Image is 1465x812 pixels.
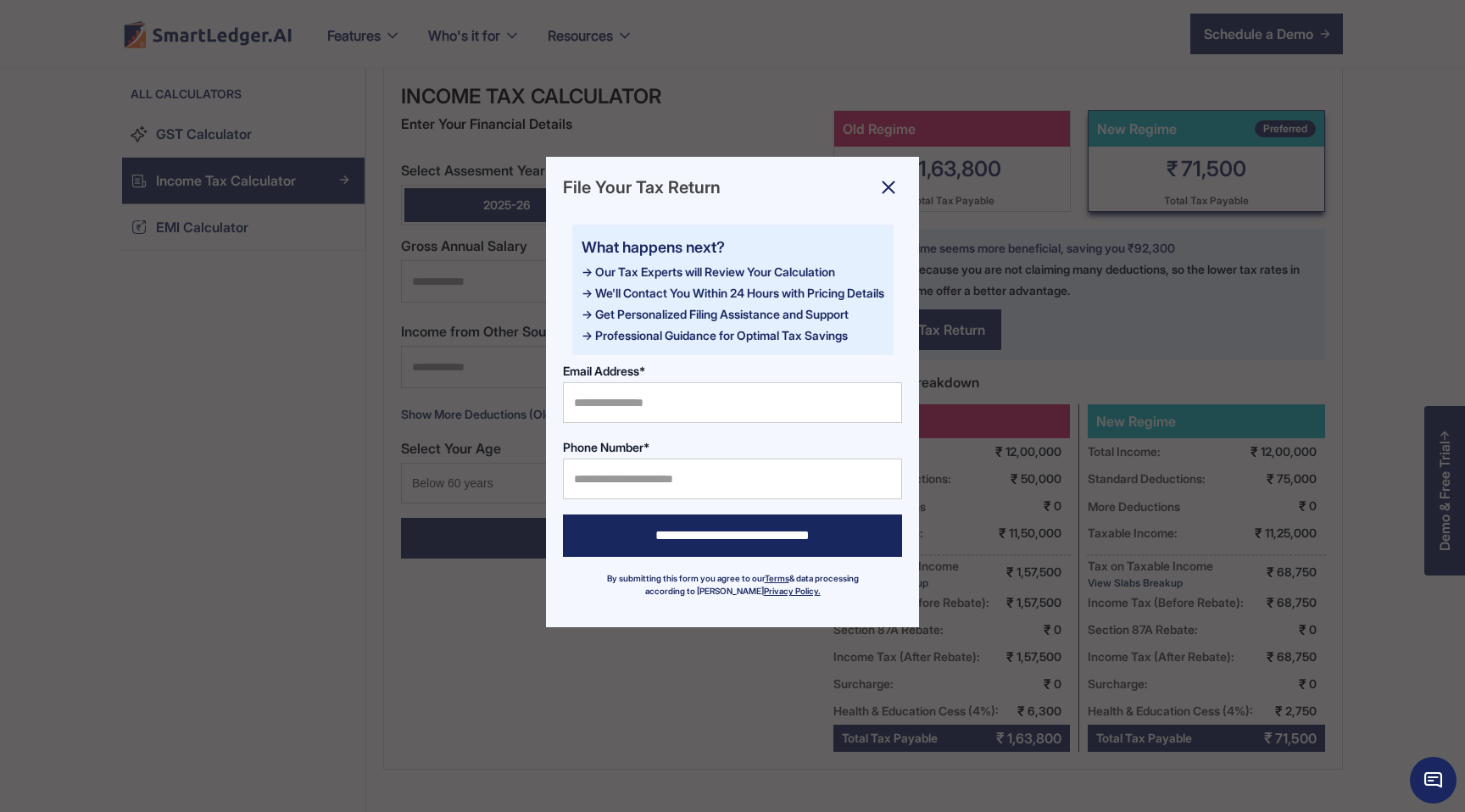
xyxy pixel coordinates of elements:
div: File Your Tax Return [563,174,902,201]
div: -> Our Tax Experts will Review Your Calculation -> We'll Contact You Within 24 Hours with Pricing... [582,261,884,346]
div: By submitting this form you agree to our & data processing according to [PERSON_NAME] [588,572,877,598]
a: Privacy Policy. [764,586,821,596]
div: What happens next? [582,234,884,261]
span: Upgrade [7,20,50,33]
span: Chat Widget [1410,757,1457,804]
label: Email Address* [563,362,902,380]
label: Phone Number* [563,438,902,456]
img: charm_cross [875,174,902,201]
a: Terms [765,573,789,583]
form: Filing_page [563,174,902,598]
